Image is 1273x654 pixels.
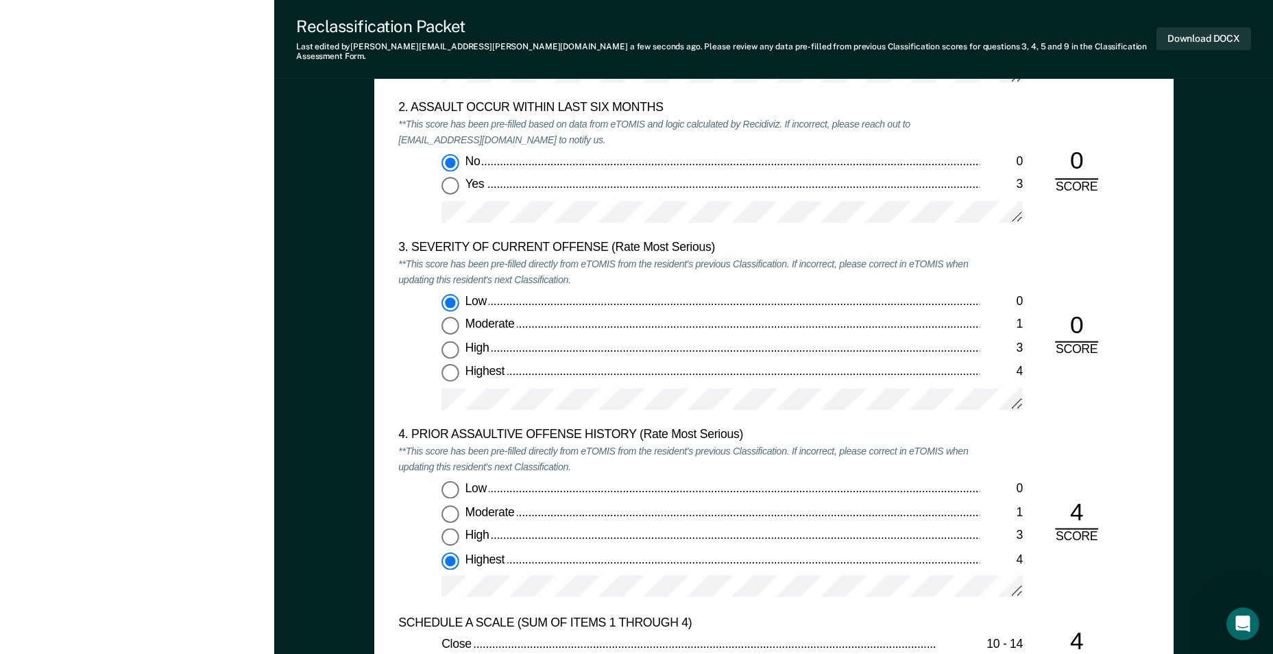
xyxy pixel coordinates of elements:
div: 3 [980,528,1023,544]
span: Low [465,481,489,494]
span: Highest [465,365,507,378]
span: No [465,154,482,167]
em: **This score has been pre-filled directly from eTOMIS from the resident's previous Classification... [398,445,968,473]
div: 0 [980,294,1023,310]
div: 4 [1055,497,1098,530]
div: 0 [980,154,1023,169]
input: Low0 [441,294,459,312]
div: 2. ASSAULT OCCUR WITHIN LAST SIX MONTHS [398,101,980,117]
span: High [465,528,492,542]
input: No0 [441,154,459,171]
span: Highest [465,552,507,566]
div: SCORE [1044,179,1108,195]
div: SCORE [1044,343,1108,359]
div: 10 - 14 [936,637,1023,653]
input: High3 [441,341,459,359]
div: 0 [1055,146,1098,179]
div: 3 [980,178,1023,193]
input: Moderate1 [441,505,459,522]
input: Yes3 [441,178,459,195]
iframe: Intercom live chat [1226,607,1259,640]
div: 3. SEVERITY OF CURRENT OFFENSE (Rate Most Serious) [398,241,980,256]
span: Yes [465,178,486,191]
em: **This score has been pre-filled directly from eTOMIS from the resident's previous Classification... [398,258,968,286]
input: Low0 [441,481,459,498]
input: Highest4 [441,365,459,383]
span: High [465,341,492,354]
div: 0 [1055,310,1098,343]
input: Highest4 [441,552,459,570]
div: SCORE [1044,530,1108,546]
div: 4 [980,365,1023,380]
div: 3 [980,341,1023,356]
div: Reclassification Packet [296,16,1156,36]
input: High3 [441,528,459,546]
span: Close [441,637,474,651]
span: Moderate [465,505,517,518]
div: 1 [980,505,1023,520]
div: 0 [980,481,1023,496]
div: 4 [980,552,1023,568]
div: SCHEDULE A SCALE (SUM OF ITEMS 1 THROUGH 4) [398,615,980,631]
button: Download DOCX [1156,27,1251,50]
span: a few seconds ago [630,42,701,51]
div: 1 [980,317,1023,333]
em: **This score has been pre-filled based on data from eTOMIS and logic calculated by Recidiviz. If ... [398,117,910,145]
div: 4. PRIOR ASSAULTIVE OFFENSE HISTORY (Rate Most Serious) [398,428,980,444]
div: Last edited by [PERSON_NAME][EMAIL_ADDRESS][PERSON_NAME][DOMAIN_NAME] . Please review any data pr... [296,42,1156,62]
span: Moderate [465,317,517,331]
span: Low [465,294,489,308]
input: Moderate1 [441,317,459,335]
